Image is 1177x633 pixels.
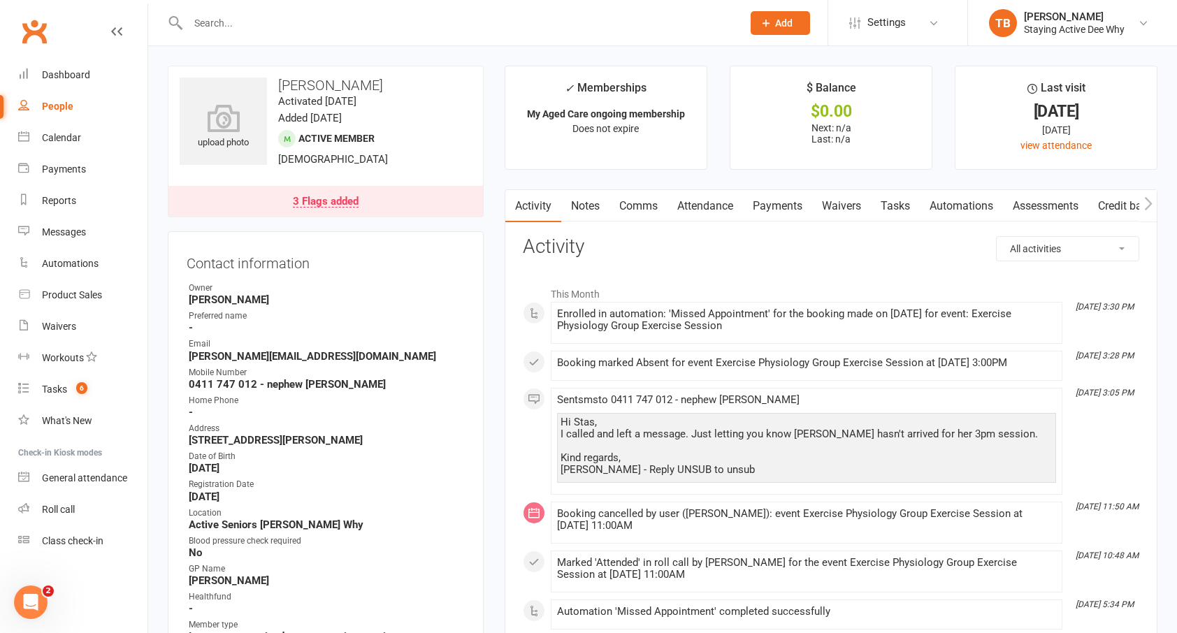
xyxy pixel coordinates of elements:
[189,350,465,363] strong: [PERSON_NAME][EMAIL_ADDRESS][DOMAIN_NAME]
[42,226,86,238] div: Messages
[505,190,561,222] a: Activity
[189,478,465,491] div: Registration Date
[1076,351,1134,361] i: [DATE] 3:28 PM
[189,422,465,435] div: Address
[42,195,76,206] div: Reports
[1020,140,1092,151] a: view attendance
[278,112,342,124] time: Added [DATE]
[184,13,732,33] input: Search...
[565,82,574,95] i: ✓
[189,507,465,520] div: Location
[42,504,75,515] div: Roll call
[18,374,147,405] a: Tasks 6
[189,602,465,615] strong: -
[523,236,1139,258] h3: Activity
[42,352,84,363] div: Workouts
[557,308,1056,332] div: Enrolled in automation: 'Missed Appointment' for the booking made on [DATE] for event: Exercise P...
[1076,302,1134,312] i: [DATE] 3:30 PM
[189,534,465,548] div: Blood pressure check required
[565,79,647,105] div: Memberships
[18,342,147,374] a: Workouts
[1027,79,1085,104] div: Last visit
[17,14,52,49] a: Clubworx
[189,434,465,446] strong: [STREET_ADDRESS][PERSON_NAME]
[1076,551,1139,560] i: [DATE] 10:48 AM
[189,366,465,379] div: Mobile Number
[42,472,127,483] div: General attendance
[189,546,465,559] strong: No
[18,122,147,154] a: Calendar
[775,17,793,29] span: Add
[557,508,1056,532] div: Booking cancelled by user ([PERSON_NAME]): event Exercise Physiology Group Exercise Session at [D...
[18,59,147,91] a: Dashboard
[1024,23,1125,36] div: Staying Active Dee Why
[76,382,87,394] span: 6
[751,11,810,35] button: Add
[743,122,919,145] p: Next: n/a Last: n/a
[189,518,465,531] strong: Active Seniors [PERSON_NAME] Why
[18,248,147,279] a: Automations
[189,462,465,474] strong: [DATE]
[189,562,465,576] div: GP Name
[189,574,465,587] strong: [PERSON_NAME]
[1076,599,1134,609] i: [DATE] 5:34 PM
[1024,10,1125,23] div: [PERSON_NAME]
[18,154,147,185] a: Payments
[189,406,465,419] strong: -
[42,101,73,112] div: People
[523,279,1139,302] li: This Month
[1076,502,1139,511] i: [DATE] 11:50 AM
[18,525,147,557] a: Class kiosk mode
[18,185,147,217] a: Reports
[867,7,906,38] span: Settings
[968,104,1144,119] div: [DATE]
[18,279,147,311] a: Product Sales
[42,132,81,143] div: Calendar
[557,606,1056,618] div: Automation 'Missed Appointment' completed successfully
[189,321,465,334] strong: -
[189,394,465,407] div: Home Phone
[807,79,856,104] div: $ Balance
[189,618,465,632] div: Member type
[42,258,99,269] div: Automations
[42,415,92,426] div: What's New
[189,450,465,463] div: Date of Birth
[812,190,871,222] a: Waivers
[557,557,1056,581] div: Marked 'Attended' in roll call by [PERSON_NAME] for the event Exercise Physiology Group Exercise ...
[189,490,465,503] strong: [DATE]
[18,91,147,122] a: People
[278,153,388,166] span: [DEMOGRAPHIC_DATA]
[189,378,465,391] strong: 0411 747 012 - nephew [PERSON_NAME]
[293,196,359,208] div: 3 Flags added
[527,108,685,119] strong: My Aged Care ongoing membership
[743,104,919,119] div: $0.00
[189,282,465,295] div: Owner
[42,535,103,546] div: Class check-in
[18,311,147,342] a: Waivers
[743,190,812,222] a: Payments
[298,133,375,144] span: Active member
[189,337,465,351] div: Email
[189,310,465,323] div: Preferred name
[42,321,76,332] div: Waivers
[14,585,48,619] iframe: Intercom live chat
[187,250,465,271] h3: Contact information
[1076,388,1134,398] i: [DATE] 3:05 PM
[609,190,667,222] a: Comms
[572,123,639,134] span: Does not expire
[557,357,1056,369] div: Booking marked Absent for event Exercise Physiology Group Exercise Session at [DATE] 3:00PM
[43,585,54,597] span: 2
[989,9,1017,37] div: TB
[189,590,465,604] div: Healthfund
[920,190,1003,222] a: Automations
[871,190,920,222] a: Tasks
[42,289,102,300] div: Product Sales
[557,393,800,406] span: Sent sms to 0411 747 012 - nephew [PERSON_NAME]
[189,293,465,306] strong: [PERSON_NAME]
[561,190,609,222] a: Notes
[1003,190,1088,222] a: Assessments
[42,163,86,175] div: Payments
[18,217,147,248] a: Messages
[180,78,472,93] h3: [PERSON_NAME]
[278,95,356,108] time: Activated [DATE]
